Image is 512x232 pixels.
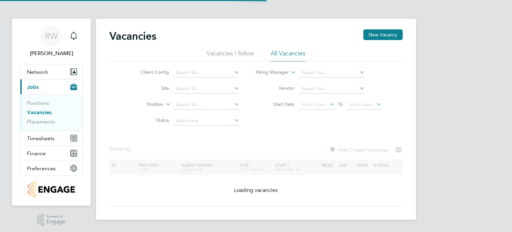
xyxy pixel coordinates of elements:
label: Hiring Manager [250,69,289,76]
label: Position [125,101,163,108]
span: ... [130,146,134,152]
div: Jobs [20,94,82,131]
span: Preferences [27,165,56,172]
nav: Main navigation [12,19,91,206]
span: Timesheets [27,135,55,142]
span: Network [27,69,48,75]
span: Finance [27,150,46,157]
span: Select date [301,101,325,107]
a: Powered byEngage [37,214,66,226]
li: All Vacancies [271,49,305,61]
span: Engage [47,219,65,225]
input: Select one [174,116,239,126]
span: RW [45,32,58,40]
label: Status [131,117,169,123]
span: Jobs [27,84,39,90]
button: Finance [20,146,82,161]
span: Select date [348,101,372,107]
button: Preferences [20,161,82,176]
button: Timesheets [20,131,82,146]
span: To [336,100,345,108]
a: Placements [27,119,55,125]
span: Powered by [47,214,65,219]
label: Site [131,85,169,91]
img: countryside-properties-logo-retina.png [28,181,75,198]
a: Go to home page [20,181,83,198]
label: Hide Closed Vacancies [329,147,388,153]
button: Network [20,64,82,79]
input: Search for... [299,84,365,93]
input: Search for... [299,68,365,77]
h2: Vacancies [109,29,156,43]
input: Search for... [174,68,239,77]
a: Positions [27,100,49,106]
a: RW[PERSON_NAME] [20,25,83,57]
label: Start Date [256,101,294,107]
label: Client Config [131,69,169,75]
a: Vacancies [27,109,52,115]
span: Richard Walsh [20,49,83,57]
input: Search for... [174,100,239,109]
button: New Vacancy [363,29,403,40]
input: Search for... [174,84,239,93]
div: Showing [109,146,135,153]
label: Vendor [256,85,294,91]
li: Vacancies I follow [207,49,254,61]
button: Jobs [20,79,82,94]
